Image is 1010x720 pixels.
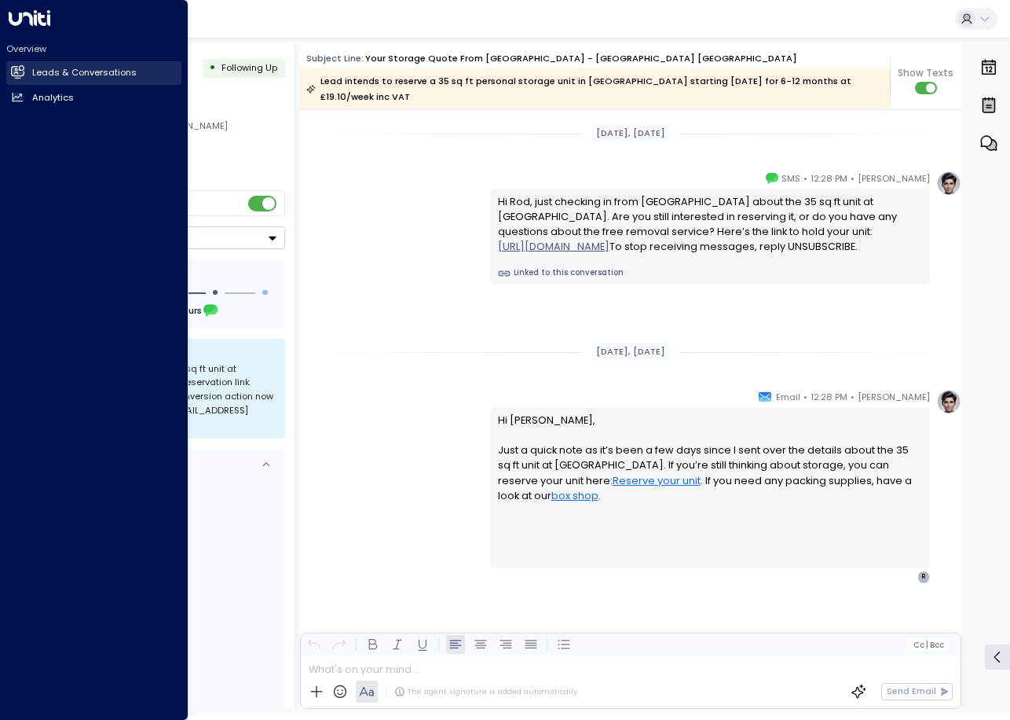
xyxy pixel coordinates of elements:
[811,389,847,405] span: 12:28 PM
[858,389,930,405] span: [PERSON_NAME]
[926,641,928,649] span: |
[591,124,671,142] div: [DATE], [DATE]
[803,389,807,405] span: •
[908,639,949,651] button: Cc|Bcc
[858,171,930,186] span: [PERSON_NAME]
[221,61,277,74] span: Following Up
[209,57,216,79] div: •
[551,488,598,503] a: box shop
[811,171,847,186] span: 12:28 PM
[6,42,181,55] h2: Overview
[32,66,137,79] h2: Leads & Conversations
[498,267,923,280] a: Linked to this conversation
[898,66,953,80] span: Show Texts
[851,389,854,405] span: •
[32,91,74,105] h2: Analytics
[917,571,930,583] div: R
[613,473,701,488] a: Reserve your unit
[330,635,349,654] button: Redo
[498,194,923,255] div: Hi Rod, just checking in from [GEOGRAPHIC_DATA] about the 35 sq ft unit at [GEOGRAPHIC_DATA]. Are...
[306,52,364,64] span: Subject Line:
[776,389,800,405] span: Email
[913,641,944,649] span: Cc Bcc
[6,86,181,109] a: Analytics
[61,270,275,283] div: Follow Up Sequence
[305,635,324,654] button: Undo
[306,73,882,105] div: Lead intends to reserve a 35 sq ft personal storage unit in [GEOGRAPHIC_DATA] starting [DATE] for...
[61,302,275,319] div: Next Follow Up:
[851,171,854,186] span: •
[781,171,800,186] span: SMS
[803,171,807,186] span: •
[498,239,609,254] a: [URL][DOMAIN_NAME]
[591,343,671,361] div: [DATE], [DATE]
[936,171,961,196] img: profile-logo.png
[936,389,961,414] img: profile-logo.png
[127,302,202,319] span: In about 7 hours
[394,686,577,697] div: The agent signature is added automatically
[365,52,797,65] div: Your storage quote from [GEOGRAPHIC_DATA] - [GEOGRAPHIC_DATA] [GEOGRAPHIC_DATA]
[6,61,181,85] a: Leads & Conversations
[498,413,923,518] p: Hi [PERSON_NAME], Just a quick note as it’s been a few days since I sent over the details about t...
